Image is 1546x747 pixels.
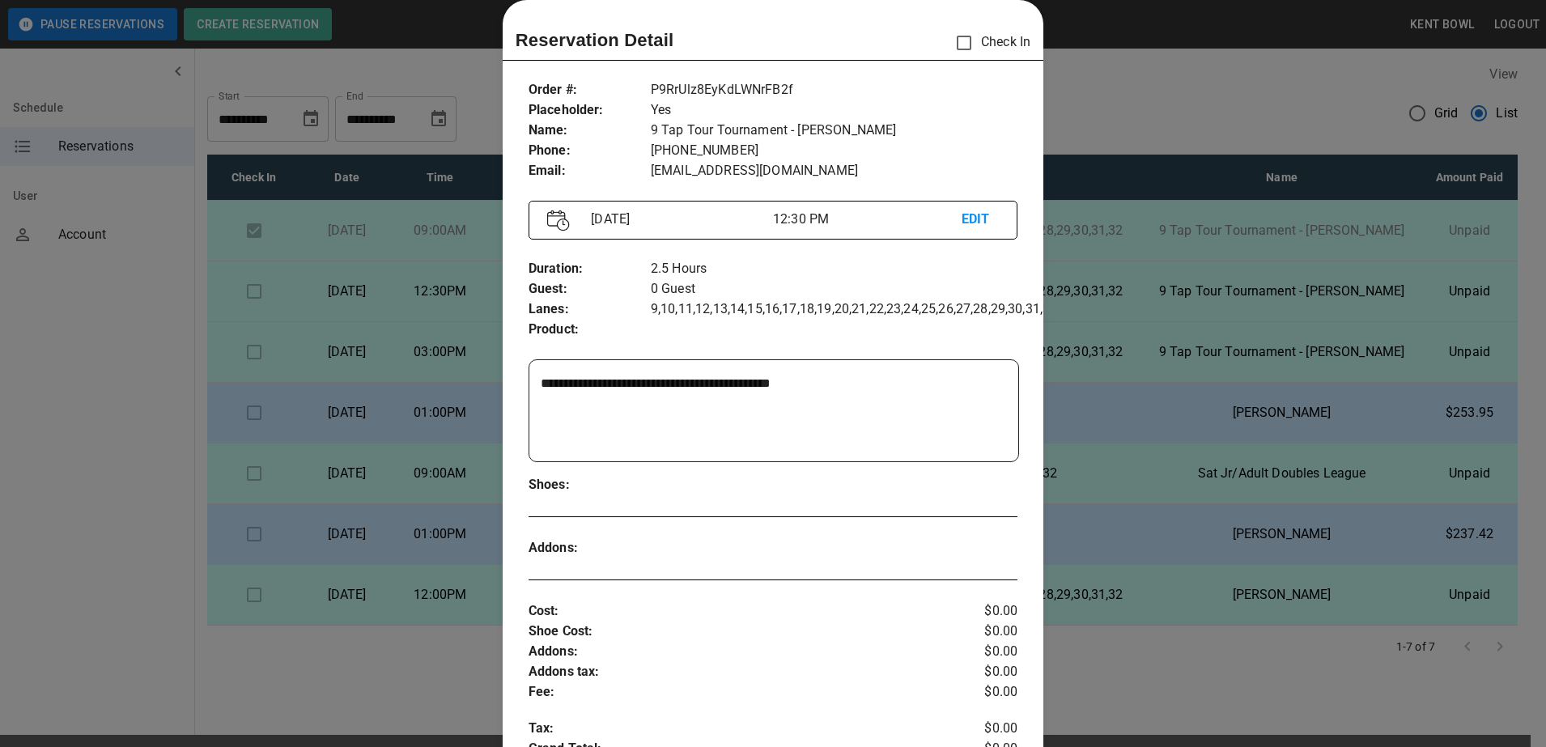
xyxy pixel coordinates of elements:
p: P9RrUlz8EyKdLWNrFB2f [651,80,1017,100]
p: Email : [529,161,651,181]
p: Name : [529,121,651,141]
p: 0 Guest [651,279,1017,299]
p: Yes [651,100,1017,121]
p: Check In [947,26,1030,60]
p: Tax : [529,719,937,739]
p: Shoe Cost : [529,622,937,642]
p: Reservation Detail [516,27,674,53]
p: $0.00 [937,642,1018,662]
p: [PHONE_NUMBER] [651,141,1017,161]
p: 2.5 Hours [651,259,1017,279]
p: Duration : [529,259,651,279]
p: 12:30 PM [773,210,962,229]
p: Addons : [529,538,651,558]
p: Addons tax : [529,662,937,682]
p: [DATE] [584,210,773,229]
p: Guest : [529,279,651,299]
p: Cost : [529,601,937,622]
p: $0.00 [937,662,1018,682]
p: $0.00 [937,601,1018,622]
p: $0.00 [937,622,1018,642]
p: $0.00 [937,719,1018,739]
p: Shoes : [529,475,651,495]
p: Lanes : [529,299,651,320]
p: Product : [529,320,651,340]
p: 9 Tap Tour Tournament - [PERSON_NAME] [651,121,1017,141]
p: Placeholder : [529,100,651,121]
p: 9,10,11,12,13,14,15,16,17,18,19,20,21,22,23,24,25,26,27,28,29,30,31,32 [651,299,1017,320]
p: Phone : [529,141,651,161]
p: EDIT [962,210,1000,230]
p: Addons : [529,642,937,662]
p: $0.00 [937,682,1018,702]
p: [EMAIL_ADDRESS][DOMAIN_NAME] [651,161,1017,181]
img: Vector [547,210,570,231]
p: Order # : [529,80,651,100]
p: Fee : [529,682,937,702]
